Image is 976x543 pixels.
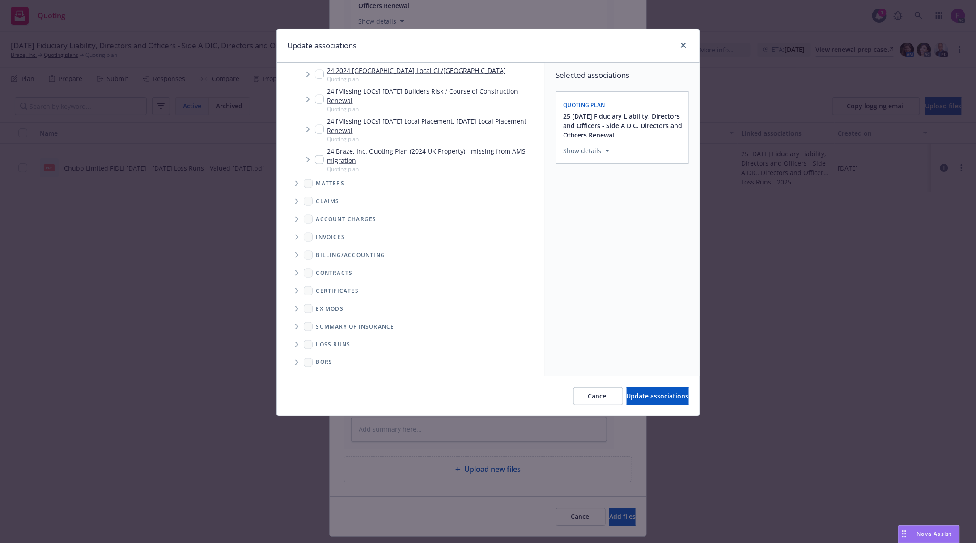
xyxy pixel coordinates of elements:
span: Nova Assist [917,530,952,538]
span: Quoting plan [327,75,506,83]
div: Drag to move [899,526,910,543]
span: Selected associations [556,70,689,81]
span: Invoices [316,235,345,240]
span: Quoting plan [327,165,541,173]
span: Ex Mods [316,306,344,312]
button: 25 [DATE] Fiduciary Liability, Directors and Officers - Side A DIC, Directors and Officers Renewal [564,111,683,140]
span: BORs [316,360,333,365]
span: Matters [316,181,344,186]
span: Loss Runs [316,342,351,347]
button: Nova Assist [898,525,960,543]
button: Show details [560,145,613,156]
a: 24 [Missing LOCs] [DATE] Local Placement, [DATE] Local Placement Renewal [327,116,541,135]
span: Summary of insurance [316,324,395,329]
div: Folder Tree Example [277,246,545,372]
span: Quoting plan [564,101,606,109]
span: Update associations [627,392,689,400]
span: Contracts [316,270,353,276]
span: Quoting plan [327,105,541,113]
button: Cancel [573,387,623,405]
a: 24 Braze, Inc. Quoting Plan (2024 UK Property) - missing from AMS migration [327,146,541,165]
button: Update associations [627,387,689,405]
a: 24 2024 [GEOGRAPHIC_DATA] Local GL/[GEOGRAPHIC_DATA] [327,66,506,75]
a: 24 [Missing LOCs] [DATE] Builders Risk / Course of Construction Renewal [327,86,541,105]
span: Cancel [588,392,608,400]
span: Certificates [316,288,359,294]
a: close [678,40,689,51]
span: Quoting plan [327,135,541,143]
h1: Update associations [288,40,357,51]
span: Billing/Accounting [316,252,386,258]
span: Account charges [316,217,377,222]
span: Claims [316,199,339,204]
